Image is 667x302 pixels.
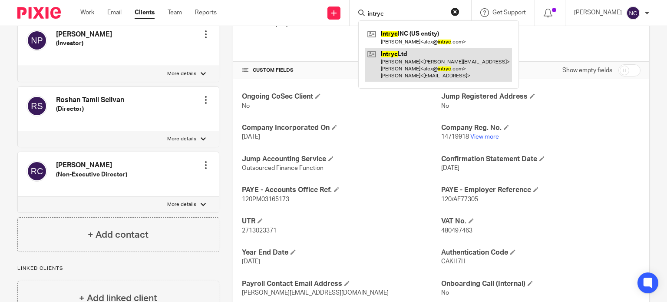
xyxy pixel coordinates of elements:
h4: CUSTOM FIELDS [242,67,441,74]
p: More details [167,201,196,208]
h4: Jump Accounting Service [242,155,441,164]
a: Work [80,8,94,17]
h4: Authentication Code [441,248,641,257]
h4: UTR [242,217,441,226]
span: [DATE] [242,134,260,140]
h5: (Non-Executive Director) [56,170,127,179]
p: More details [167,136,196,143]
a: Reports [195,8,217,17]
span: 120/AE77305 [441,196,478,202]
h4: Company Incorporated On [242,123,441,133]
img: svg%3E [626,6,640,20]
h4: [PERSON_NAME] [56,30,112,39]
h4: VAT No. [441,217,641,226]
a: Team [168,8,182,17]
span: Outsourced Finance Function [242,165,324,171]
span: 120PM03165173 [242,196,289,202]
span: No [242,103,250,109]
img: svg%3E [26,161,47,182]
span: [DATE] [441,165,459,171]
h5: (Investor) [56,39,112,48]
h4: Jump Registered Address [441,92,641,101]
span: [DATE] [242,259,260,265]
span: [PERSON_NAME][EMAIL_ADDRESS][DOMAIN_NAME] [242,290,389,296]
span: No [441,103,449,109]
a: View more [470,134,499,140]
h4: Company Reg. No. [441,123,641,133]
h4: Confirmation Statement Date [441,155,641,164]
p: Linked clients [17,265,219,272]
h4: Roshan Tamil Sellvan [56,96,124,105]
h4: PAYE - Employer Reference [441,186,641,195]
img: svg%3E [26,96,47,116]
h4: Year End Date [242,248,441,257]
img: svg%3E [26,30,47,51]
span: CAKH7H [441,259,466,265]
span: 480497463 [441,228,472,234]
p: [STREET_ADDRESS] [441,28,641,37]
button: Clear [451,7,459,16]
span: Get Support [492,10,526,16]
h4: PAYE - Accounts Office Ref. [242,186,441,195]
span: 2713023371 [242,228,277,234]
h4: Onboarding Call (Internal) [441,279,641,289]
label: Show empty fields [562,66,612,75]
a: Email [107,8,122,17]
span: 14719918 [441,134,469,140]
a: Clients [135,8,155,17]
input: Search [367,10,445,18]
h4: Payroll Contact Email Address [242,279,441,289]
p: [GEOGRAPHIC_DATA] [441,37,641,46]
img: Pixie [17,7,61,19]
p: [PERSON_NAME] [574,8,622,17]
span: No [441,290,449,296]
h4: Ongoing CoSec Client [242,92,441,101]
h5: (Director) [56,105,124,113]
p: More details [167,70,196,77]
h4: [PERSON_NAME] [56,161,127,170]
h4: + Add contact [88,228,149,242]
